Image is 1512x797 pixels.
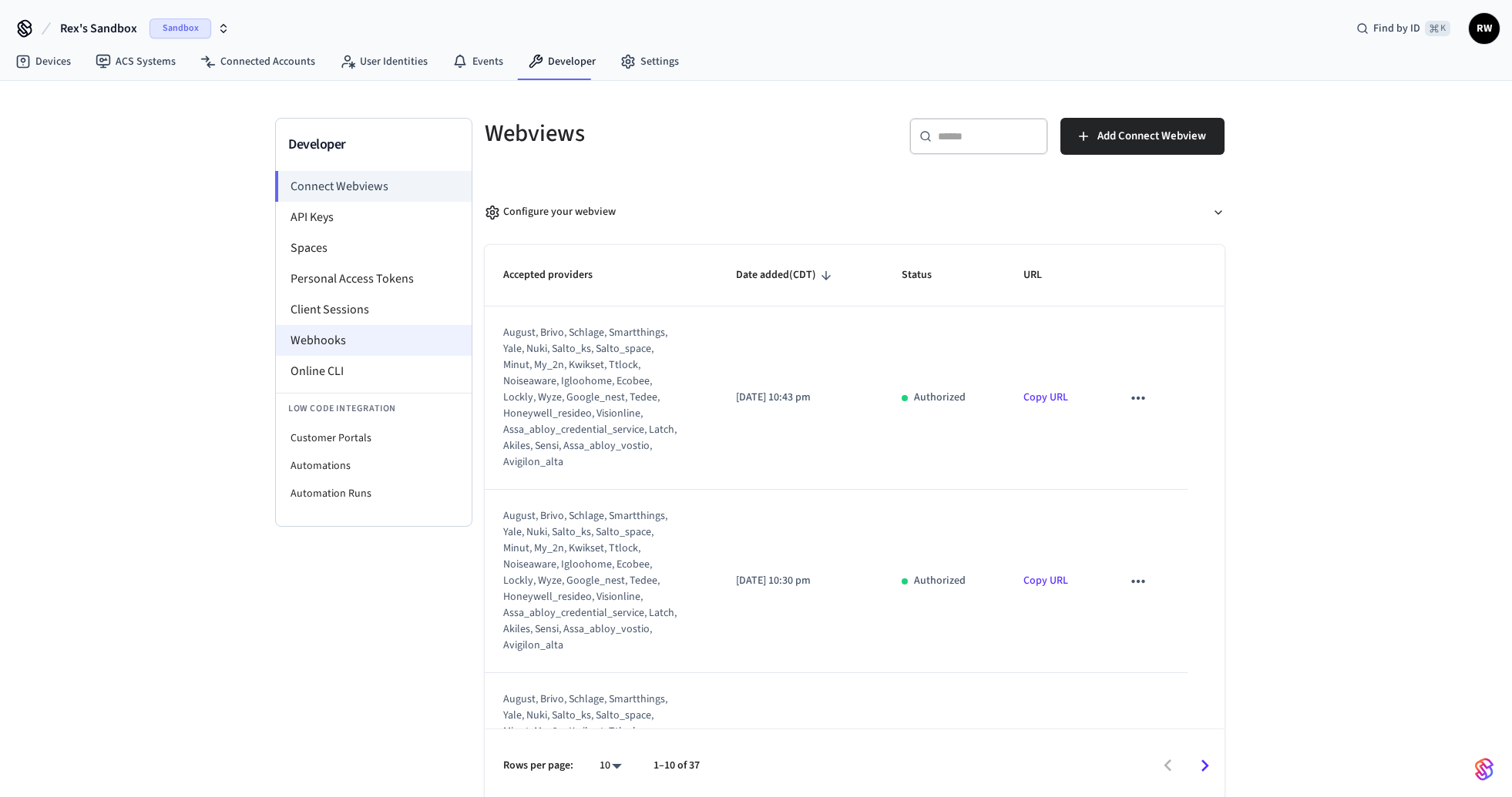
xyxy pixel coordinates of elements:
a: Copy URL [1023,573,1068,588]
a: User Identities [328,48,440,75]
span: Date added(CDT) [736,263,836,287]
div: august, brivo, schlage, smartthings, yale, nuki, salto_ks, salto_space, minut, my_2n, kwikset, tt... [503,508,680,654]
li: Online CLI [276,356,472,387]
span: Status [902,263,952,287]
span: Accepted providers [503,263,613,287]
span: Sandbox [150,18,211,39]
li: Automation Runs [276,480,472,507]
li: Automations [276,452,472,480]
span: Find by ID [1373,21,1420,36]
p: [DATE] 10:43 pm [736,390,865,406]
img: SeamLogoGradient.69752ec5.svg [1475,757,1494,782]
button: Add Connect Webview [1060,118,1225,155]
li: Low Code Integration [276,393,472,424]
button: Go to next page [1187,748,1223,784]
p: Authorized [914,573,966,589]
div: august, brivo, schlage, smartthings, yale, nuki, salto_ks, salto_space, minut, my_2n, kwikset, tt... [503,325,680,470]
li: Spaces [276,233,472,263]
span: RW [1470,15,1498,42]
a: Copy URL [1023,390,1068,405]
a: Settings [608,48,691,75]
h3: Developer [288,134,459,156]
a: Devices [3,48,83,75]
a: ACS Systems [83,48,188,75]
li: Connect Webviews [275,171,472,202]
li: API Keys [276,202,472,233]
a: Connected Accounts [188,48,328,75]
span: Add Connect Webview [1097,126,1206,146]
li: Customer Portals [276,424,472,452]
p: [DATE] 10:30 pm [736,573,865,589]
h5: Webviews [485,118,845,149]
div: Configure your webview [485,204,616,220]
span: ⌘ K [1425,21,1450,36]
button: RW [1469,13,1500,44]
a: Developer [516,48,608,75]
span: URL [1023,263,1062,287]
button: Configure your webview [485,192,1225,233]
div: Find by ID⌘ K [1344,15,1463,42]
span: Rex's Sandbox [60,19,137,38]
li: Webhooks [276,325,472,356]
a: Events [440,48,516,75]
li: Personal Access Tokens [276,263,472,294]
div: 10 [592,755,629,777]
p: 1–10 of 37 [654,758,700,774]
p: Rows per page: [503,758,573,774]
p: Authorized [914,390,966,406]
li: Client Sessions [276,294,472,325]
